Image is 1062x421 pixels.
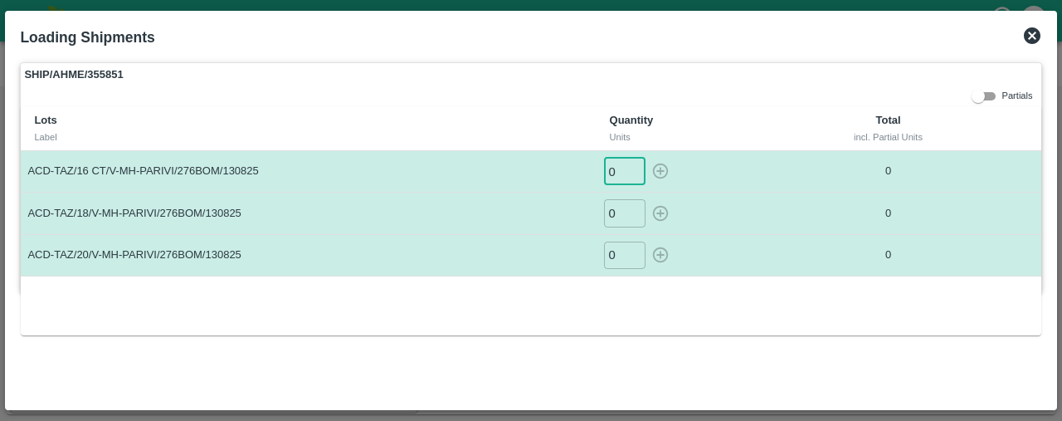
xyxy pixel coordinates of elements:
[34,114,56,126] b: Lots
[610,130,786,144] div: Units
[968,86,1032,106] div: Partials
[21,234,596,276] td: ACD-TAZ/20/V-MH-PARIVI/276BOM/130825
[604,158,645,185] input: 0
[610,114,654,126] b: Quantity
[812,130,964,144] div: incl. Partial Units
[604,242,645,269] input: 0
[21,193,596,234] td: ACD-TAZ/18/V-MH-PARIVI/276BOM/130825
[806,206,971,222] p: 0
[806,247,971,263] p: 0
[34,130,582,144] div: Label
[604,199,645,227] input: 0
[21,150,596,192] td: ACD-TAZ/16 CT/V-MH-PARIVI/276BOM/130825
[875,114,900,126] b: Total
[20,29,154,46] b: Loading Shipments
[24,66,123,83] strong: SHIP/AHME/355851
[806,164,971,179] p: 0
